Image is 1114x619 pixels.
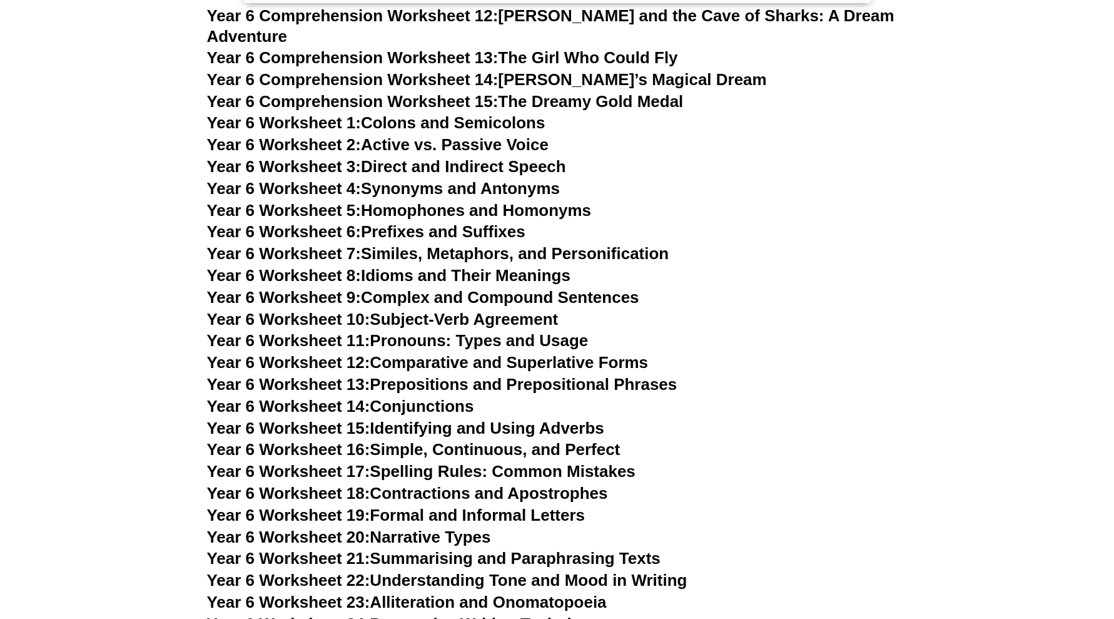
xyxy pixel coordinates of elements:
a: Year 6 Worksheet 16:Simple, Continuous, and Perfect [207,441,620,459]
a: Year 6 Worksheet 13:Prepositions and Prepositional Phrases [207,376,677,394]
span: Year 6 Comprehension Worksheet 12: [207,6,499,25]
span: Year 6 Worksheet 7: [207,245,362,263]
span: Year 6 Comprehension Worksheet 15: [207,93,499,111]
span: Year 6 Worksheet 20: [207,528,370,547]
a: Year 6 Worksheet 2:Active vs. Passive Voice [207,136,549,155]
span: Year 6 Worksheet 18: [207,484,370,503]
a: Year 6 Worksheet 9:Complex and Compound Sentences [207,289,639,307]
span: Year 6 Comprehension Worksheet 14: [207,71,499,90]
a: Year 6 Worksheet 11:Pronouns: Types and Usage [207,332,589,350]
span: Year 6 Worksheet 19: [207,506,370,525]
a: Year 6 Worksheet 20:Narrative Types [207,528,491,547]
span: Year 6 Worksheet 9: [207,289,362,307]
a: Year 6 Comprehension Worksheet 15:The Dreamy Gold Medal [207,93,684,111]
iframe: Chat Widget [906,478,1114,619]
a: Year 6 Worksheet 22:Understanding Tone and Mood in Writing [207,571,687,590]
a: Year 6 Worksheet 6:Prefixes and Suffixes [207,223,525,242]
a: Year 6 Worksheet 7:Similes, Metaphors, and Personification [207,245,669,263]
a: Year 6 Worksheet 5:Homophones and Homonyms [207,202,592,220]
a: Year 6 Worksheet 19:Formal and Informal Letters [207,506,585,525]
span: Year 6 Worksheet 14: [207,397,370,416]
span: Year 6 Worksheet 6: [207,223,362,242]
a: Year 6 Worksheet 18:Contractions and Apostrophes [207,484,608,503]
a: Year 6 Worksheet 15:Identifying and Using Adverbs [207,419,604,438]
span: Year 6 Worksheet 5: [207,202,362,220]
a: Year 6 Worksheet 12:Comparative and Superlative Forms [207,354,649,372]
a: Year 6 Worksheet 4:Synonyms and Antonyms [207,180,560,198]
span: Year 6 Worksheet 3: [207,158,362,176]
a: Year 6 Worksheet 21:Summarising and Paraphrasing Texts [207,550,661,568]
span: Year 6 Worksheet 23: [207,593,370,612]
span: Year 6 Worksheet 21: [207,550,370,568]
span: Year 6 Worksheet 1: [207,114,362,133]
a: Year 6 Worksheet 23:Alliteration and Onomatopoeia [207,593,607,612]
a: Year 6 Worksheet 10:Subject-Verb Agreement [207,310,559,329]
span: Year 6 Worksheet 17: [207,463,370,481]
a: Year 6 Worksheet 17:Spelling Rules: Common Mistakes [207,463,635,481]
span: Year 6 Comprehension Worksheet 13: [207,49,499,68]
span: Year 6 Worksheet 8: [207,267,362,285]
span: Year 6 Worksheet 22: [207,571,370,590]
a: Year 6 Comprehension Worksheet 14:[PERSON_NAME]’s Magical Dream [207,71,767,90]
a: Year 6 Worksheet 1:Colons and Semicolons [207,114,545,133]
span: Year 6 Worksheet 12: [207,354,370,372]
span: Year 6 Worksheet 10: [207,310,370,329]
a: Year 6 Worksheet 8:Idioms and Their Meanings [207,267,570,285]
span: Year 6 Worksheet 13: [207,376,370,394]
a: Year 6 Worksheet 14:Conjunctions [207,397,474,416]
span: Year 6 Worksheet 15: [207,419,370,438]
span: Year 6 Worksheet 2: [207,136,362,155]
a: Year 6 Comprehension Worksheet 13:The Girl Who Could Fly [207,49,678,68]
span: Year 6 Worksheet 4: [207,180,362,198]
a: Year 6 Comprehension Worksheet 12:[PERSON_NAME] and the Cave of Sharks: A Dream Adventure [207,6,894,46]
span: Year 6 Worksheet 16: [207,441,370,459]
a: Year 6 Worksheet 3:Direct and Indirect Speech [207,158,566,176]
span: Year 6 Worksheet 11: [207,332,370,350]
